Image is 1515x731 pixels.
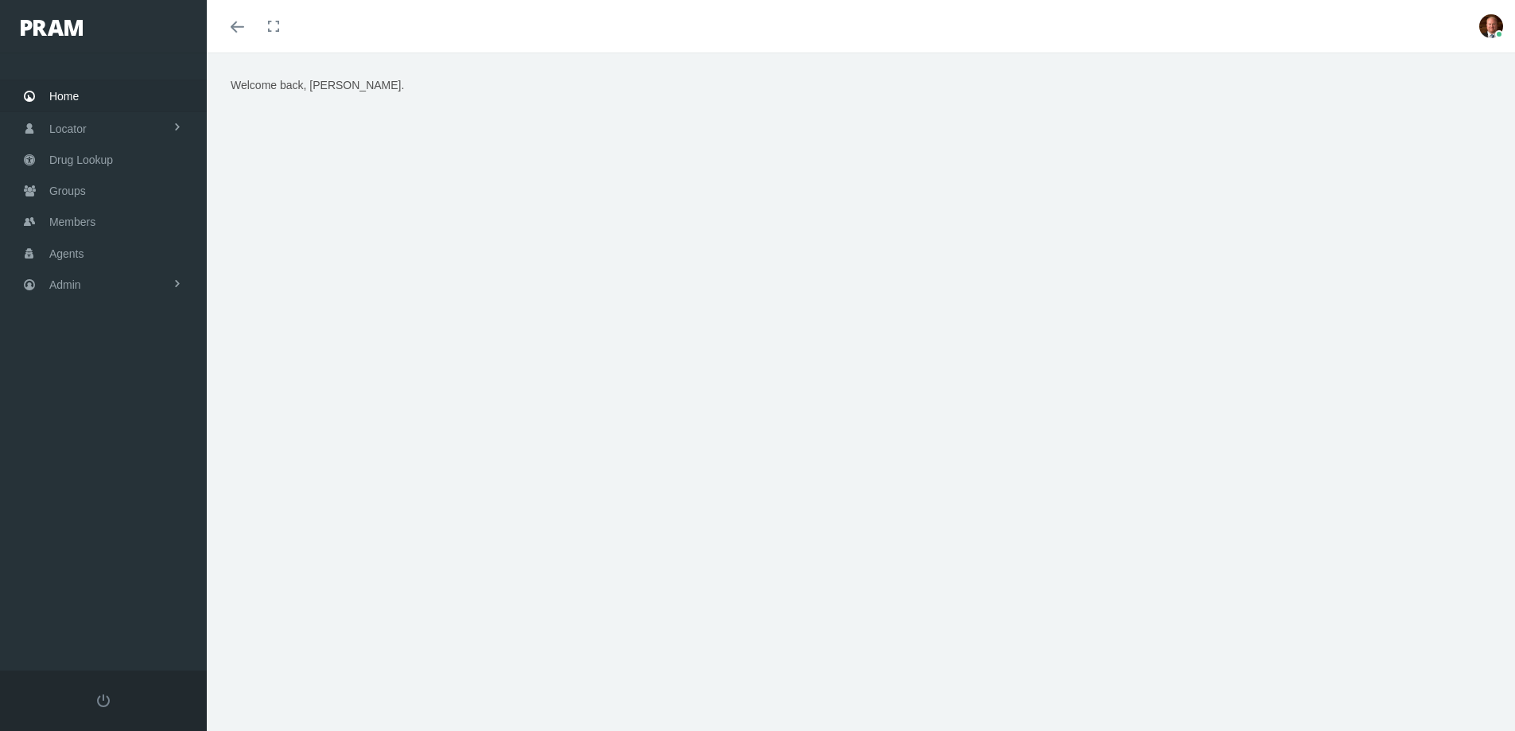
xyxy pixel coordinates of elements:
[49,145,113,175] span: Drug Lookup
[21,20,83,36] img: PRAM_20_x_78.png
[49,207,95,237] span: Members
[49,114,87,144] span: Locator
[49,270,81,300] span: Admin
[49,176,86,206] span: Groups
[49,239,84,269] span: Agents
[49,81,79,111] span: Home
[1479,14,1503,38] img: S_Profile_Picture_693.jpg
[231,79,404,91] span: Welcome back, [PERSON_NAME].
